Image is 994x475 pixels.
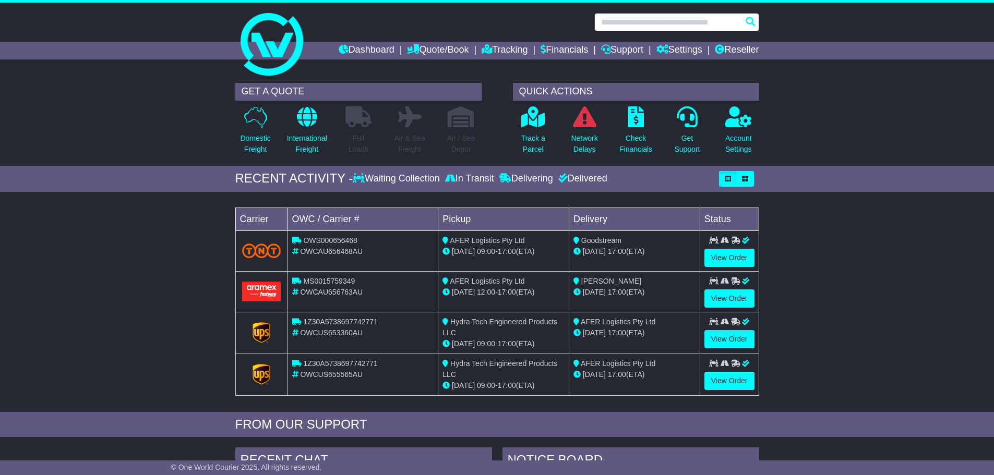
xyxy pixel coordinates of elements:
[300,328,363,337] span: OWCUS653360AU
[447,133,475,155] p: Air / Sea Depot
[300,247,363,255] span: OWCAU656468AU
[583,328,606,337] span: [DATE]
[253,364,270,385] img: GetCarrierServiceLogo
[442,287,565,298] div: - (ETA)
[171,463,322,471] span: © One World Courier 2025. All rights reserved.
[407,42,469,59] a: Quote/Book
[452,247,475,255] span: [DATE]
[287,133,327,155] p: International Freight
[704,330,755,348] a: View Order
[541,42,588,59] a: Financials
[521,133,545,155] p: Track a Parcel
[442,318,557,337] span: Hydra Tech Engineered Products LLC
[498,339,516,348] span: 17:00
[656,42,702,59] a: Settings
[300,370,363,379] span: OWCUS655565AU
[581,236,621,245] span: Goodstream
[235,171,353,186] div: RECENT ACTIVITY -
[442,338,565,349] div: - (ETA)
[482,42,528,59] a: Tracking
[569,208,700,230] td: Delivery
[339,42,394,59] a: Dashboard
[498,247,516,255] span: 17:00
[450,277,524,285] span: AFER Logistics Pty Ltd
[513,83,759,101] div: QUICK ACTIONS
[573,327,696,338] div: (ETA)
[303,236,357,245] span: OWS000656468
[303,359,377,368] span: 1Z30A5738697742771
[442,380,565,391] div: - (ETA)
[442,246,565,257] div: - (ETA)
[619,106,653,161] a: CheckFinancials
[601,42,643,59] a: Support
[477,247,495,255] span: 09:00
[521,106,546,161] a: Track aParcel
[498,381,516,389] span: 17:00
[286,106,328,161] a: InternationalFreight
[240,133,270,155] p: Domestic Freight
[498,288,516,296] span: 17:00
[353,173,442,185] div: Waiting Collection
[300,288,363,296] span: OWCAU656763AU
[556,173,607,185] div: Delivered
[619,133,652,155] p: Check Financials
[242,282,281,301] img: Aramex.png
[715,42,759,59] a: Reseller
[583,247,606,255] span: [DATE]
[608,328,626,337] span: 17:00
[583,370,606,379] span: [DATE]
[235,417,759,432] div: FROM OUR SUPPORT
[235,83,482,101] div: GET A QUOTE
[674,106,700,161] a: GetSupport
[704,372,755,390] a: View Order
[704,249,755,267] a: View Order
[438,208,569,230] td: Pickup
[608,247,626,255] span: 17:00
[608,288,626,296] span: 17:00
[725,133,752,155] p: Account Settings
[442,173,497,185] div: In Transit
[581,359,655,368] span: AFER Logistics Pty Ltd
[573,246,696,257] div: (ETA)
[288,208,438,230] td: OWC / Carrier #
[583,288,606,296] span: [DATE]
[573,369,696,380] div: (ETA)
[497,173,556,185] div: Delivering
[242,243,281,258] img: TNT_Domestic.png
[394,133,425,155] p: Air & Sea Freight
[303,277,355,285] span: MS0015759349
[253,322,270,343] img: GetCarrierServiceLogo
[700,208,759,230] td: Status
[239,106,271,161] a: DomesticFreight
[452,339,475,348] span: [DATE]
[674,133,700,155] p: Get Support
[345,133,372,155] p: Full Loads
[704,289,755,308] a: View Order
[581,277,641,285] span: [PERSON_NAME]
[570,106,598,161] a: NetworkDelays
[477,381,495,389] span: 09:00
[477,288,495,296] span: 12:00
[452,381,475,389] span: [DATE]
[571,133,597,155] p: Network Delays
[581,318,655,326] span: AFER Logistics Pty Ltd
[303,318,377,326] span: 1Z30A5738697742771
[725,106,752,161] a: AccountSettings
[452,288,475,296] span: [DATE]
[235,208,288,230] td: Carrier
[450,236,524,245] span: AFER Logistics Pty Ltd
[573,287,696,298] div: (ETA)
[442,359,557,379] span: Hydra Tech Engineered Products LLC
[477,339,495,348] span: 09:00
[608,370,626,379] span: 17:00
